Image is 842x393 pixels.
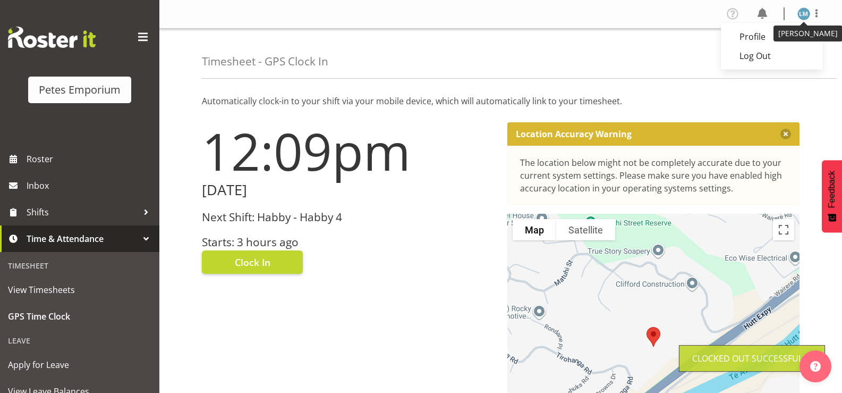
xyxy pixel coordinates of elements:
[202,55,328,68] h4: Timesheet - GPS Clock In
[27,151,154,167] span: Roster
[8,357,151,373] span: Apply for Leave
[8,308,151,324] span: GPS Time Clock
[202,236,495,248] h3: Starts: 3 hours ago
[27,204,138,220] span: Shifts
[797,7,810,20] img: lianne-morete5410.jpg
[39,82,121,98] div: Petes Emporium
[27,178,154,194] span: Inbox
[513,219,556,240] button: Show street map
[202,122,495,180] h1: 12:09pm
[3,277,157,303] a: View Timesheets
[692,352,812,365] div: Clocked out Successfully
[3,255,157,277] div: Timesheet
[3,352,157,378] a: Apply for Leave
[827,171,837,208] span: Feedback
[27,231,138,247] span: Time & Attendance
[721,46,823,65] a: Log Out
[202,250,303,274] button: Clock In
[202,182,495,198] h2: [DATE]
[520,156,787,195] div: The location below might not be completely accurate due to your current system settings. Please m...
[780,129,791,139] button: Close message
[8,282,151,298] span: View Timesheets
[822,160,842,232] button: Feedback - Show survey
[556,219,615,240] button: Show satellite imagery
[516,129,632,139] p: Location Accuracy Warning
[202,95,800,107] p: Automatically clock-in to your shift via your mobile device, which will automatically link to you...
[8,27,96,48] img: Rosterit website logo
[810,361,821,372] img: help-xxl-2.png
[3,303,157,330] a: GPS Time Clock
[3,330,157,352] div: Leave
[235,255,270,269] span: Clock In
[202,211,495,223] h3: Next Shift: Habby - Habby 4
[773,219,794,240] button: Toggle fullscreen view
[721,27,823,46] a: Profile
